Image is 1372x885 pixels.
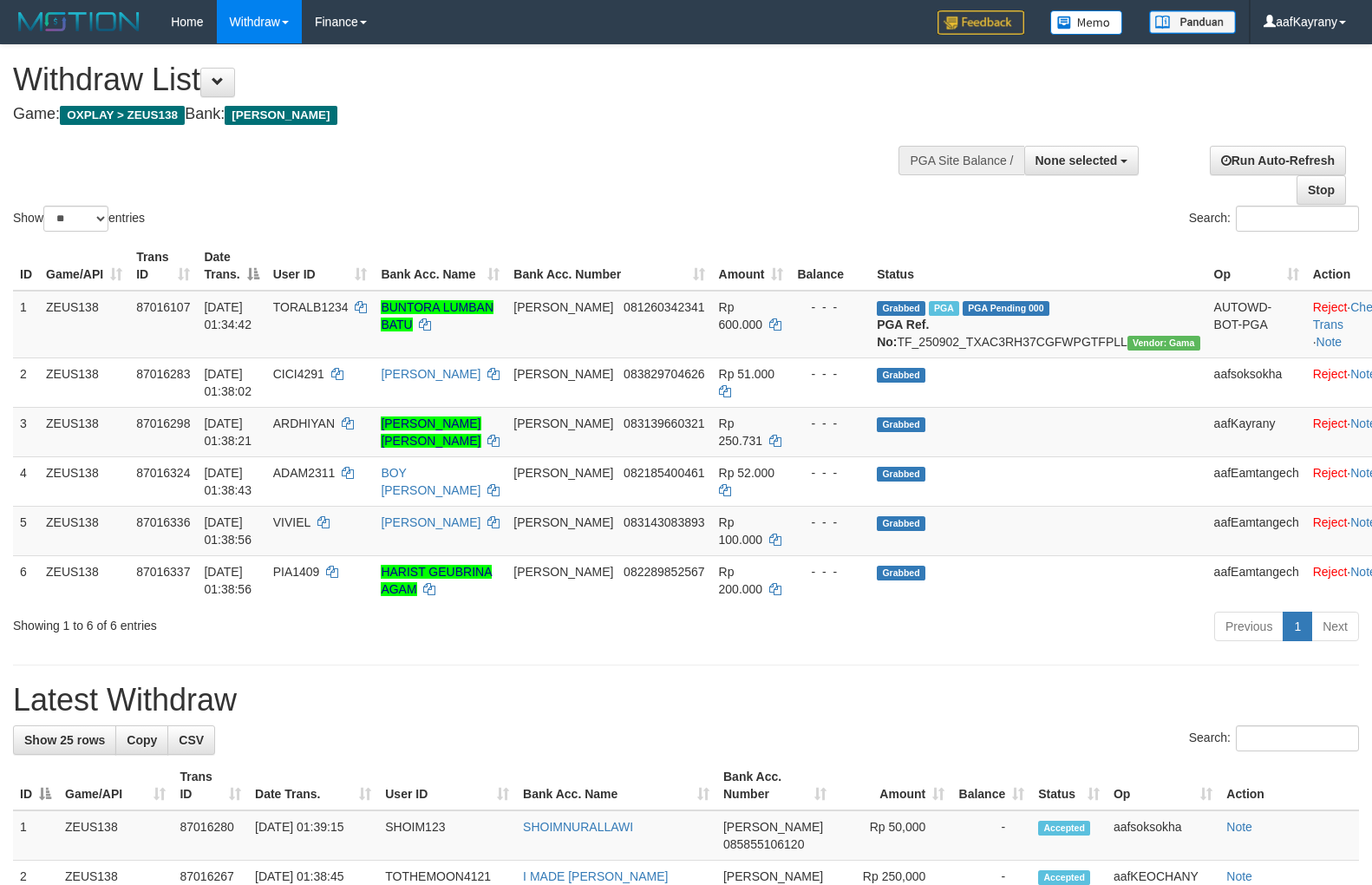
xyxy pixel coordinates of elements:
[719,300,763,331] span: Rp 600.000
[624,367,704,381] span: Copy 083829704626 to clipboard
[13,456,39,506] td: 4
[381,300,493,331] a: BUNTORA LUMBAN BATU
[877,318,929,349] b: PGA Ref. No:
[173,761,248,810] th: Trans ID: activate to sort column ascending
[1038,821,1090,836] span: Accepted
[1031,761,1107,810] th: Status: activate to sort column ascending
[1316,335,1343,349] a: Note
[1149,10,1236,34] img: panduan.png
[1313,515,1348,529] a: Reject
[1207,456,1306,506] td: aafEamtangech
[197,241,265,291] th: Date Trans.: activate to sort column descending
[1207,506,1306,555] td: aafEamtangech
[1210,146,1346,175] a: Run Auto-Refresh
[1311,612,1359,641] a: Next
[381,367,480,381] a: [PERSON_NAME]
[523,869,668,883] a: I MADE [PERSON_NAME]
[513,515,613,529] span: [PERSON_NAME]
[797,365,863,383] div: - - -
[115,725,168,755] a: Copy
[136,300,190,314] span: 87016107
[129,241,197,291] th: Trans ID: activate to sort column ascending
[1297,175,1346,205] a: Stop
[797,514,863,531] div: - - -
[374,241,506,291] th: Bank Acc. Name: activate to sort column ascending
[13,291,39,358] td: 1
[712,241,791,291] th: Amount: activate to sort column ascending
[39,357,129,407] td: ZEUS138
[13,610,559,634] div: Showing 1 to 6 of 6 entries
[266,241,375,291] th: User ID: activate to sort column ascending
[506,241,711,291] th: Bank Acc. Number: activate to sort column ascending
[877,516,925,531] span: Grabbed
[1189,725,1359,751] label: Search:
[1283,612,1312,641] a: 1
[24,733,105,747] span: Show 25 rows
[797,563,863,580] div: - - -
[136,515,190,529] span: 87016336
[523,820,633,834] a: SHOIMNURALLAWI
[204,466,252,497] span: [DATE] 01:38:43
[378,761,516,810] th: User ID: activate to sort column ascending
[898,146,1023,175] div: PGA Site Balance /
[1207,291,1306,358] td: AUTOWD-BOT-PGA
[1313,466,1348,480] a: Reject
[929,301,959,316] span: Marked by aafchomsokheang
[39,241,129,291] th: Game/API: activate to sort column ascending
[833,761,951,810] th: Amount: activate to sort column ascending
[1127,336,1200,351] span: Vendor URL: https://trx31.1velocity.biz
[723,869,823,883] span: [PERSON_NAME]
[1214,612,1284,641] a: Previous
[13,357,39,407] td: 2
[624,300,704,314] span: Copy 081260342341 to clipboard
[513,565,613,579] span: [PERSON_NAME]
[13,761,58,810] th: ID: activate to sort column descending
[1107,810,1219,861] td: aafsoksokha
[877,417,925,432] span: Grabbed
[624,466,704,480] span: Copy 082185400461 to clipboard
[381,565,492,596] a: HARIST GEUBRINA AGAM
[1226,820,1252,834] a: Note
[870,291,1206,358] td: TF_250902_TXAC3RH37CGFWPGTFPLL
[13,9,145,35] img: MOTION_logo.png
[1313,565,1348,579] a: Reject
[1207,357,1306,407] td: aafsoksokha
[173,810,248,861] td: 87016280
[58,810,173,861] td: ZEUS138
[248,810,378,861] td: [DATE] 01:39:15
[513,466,613,480] span: [PERSON_NAME]
[723,837,804,851] span: Copy 085855106120 to clipboard
[179,733,204,747] span: CSV
[877,566,925,580] span: Grabbed
[1107,761,1219,810] th: Op: activate to sort column ascending
[1313,416,1348,430] a: Reject
[797,464,863,482] div: - - -
[624,565,704,579] span: Copy 082289852567 to clipboard
[513,300,613,314] span: [PERSON_NAME]
[13,683,1359,718] h1: Latest Withdraw
[273,300,349,314] span: TORALB1234
[13,106,898,123] h4: Game: Bank:
[624,515,704,529] span: Copy 083143083893 to clipboard
[43,206,108,232] select: Showentries
[378,810,516,861] td: SHOIM123
[1219,761,1359,810] th: Action
[13,810,58,861] td: 1
[719,515,763,547] span: Rp 100.000
[1036,154,1118,167] span: None selected
[13,206,145,232] label: Show entries
[877,301,925,316] span: Grabbed
[951,761,1031,810] th: Balance: activate to sort column ascending
[136,565,190,579] span: 87016337
[204,300,252,331] span: [DATE] 01:34:42
[1050,10,1123,35] img: Button%20Memo.svg
[204,367,252,398] span: [DATE] 01:38:02
[1313,367,1348,381] a: Reject
[167,725,215,755] a: CSV
[1207,407,1306,456] td: aafKayrany
[870,241,1206,291] th: Status
[1313,300,1348,314] a: Reject
[877,368,925,383] span: Grabbed
[39,506,129,555] td: ZEUS138
[938,10,1024,35] img: Feedback.jpg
